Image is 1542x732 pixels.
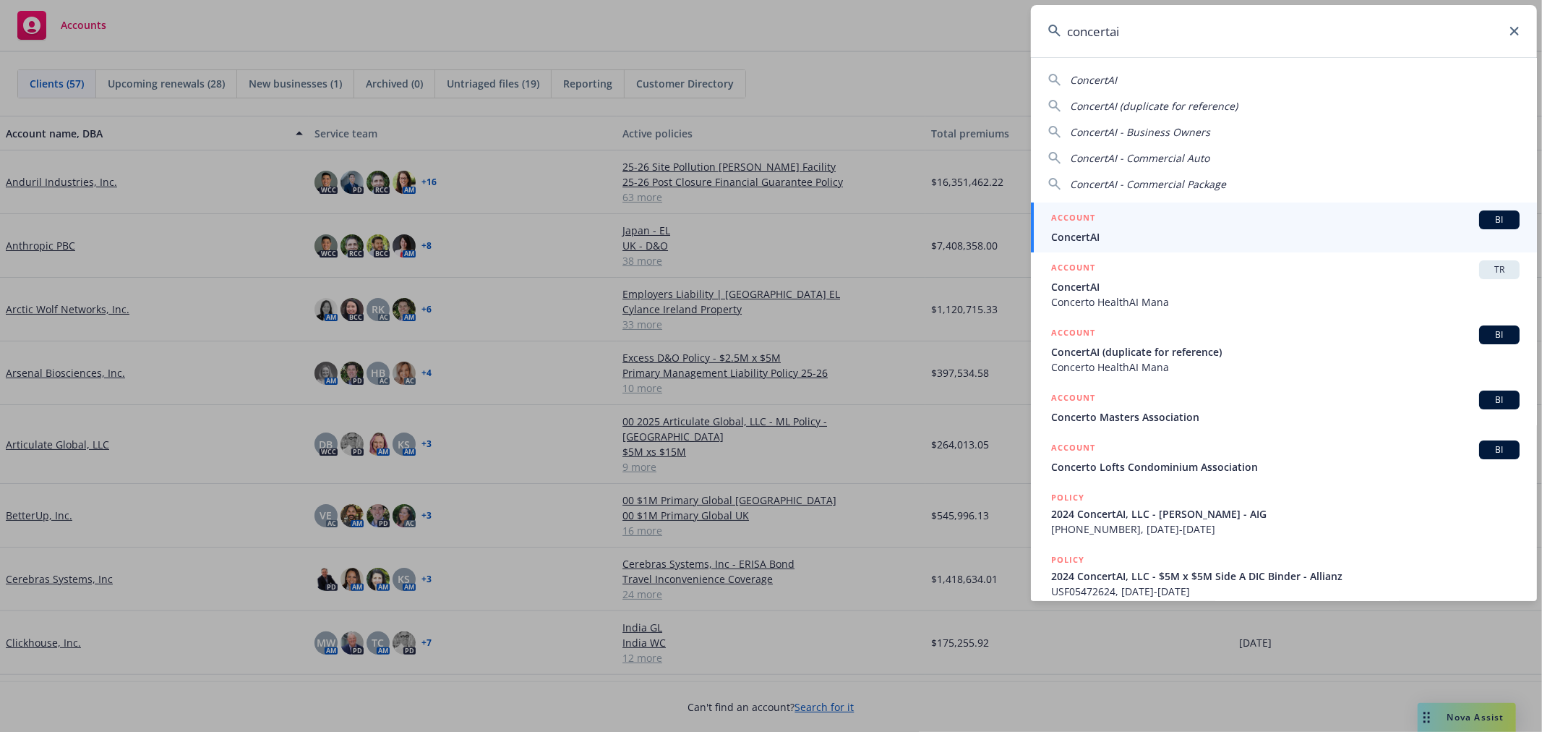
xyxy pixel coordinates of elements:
span: [PHONE_NUMBER], [DATE]-[DATE] [1051,522,1520,537]
span: Concerto HealthAI Mana [1051,294,1520,310]
span: Concerto Lofts Condominium Association [1051,459,1520,474]
span: BI [1485,328,1514,341]
a: POLICY2024 ConcertAI, LLC - [PERSON_NAME] - AIG[PHONE_NUMBER], [DATE]-[DATE] [1031,482,1537,545]
span: Concerto HealthAI Mana [1051,359,1520,375]
span: ConcertAI - Commercial Auto [1070,151,1209,165]
span: ConcertAI - Commercial Package [1070,177,1226,191]
span: ConcertAI [1070,73,1117,87]
span: 2024 ConcertAI, LLC - [PERSON_NAME] - AIG [1051,506,1520,522]
span: 2024 ConcertAI, LLC - $5M x $5M Side A DIC Binder - Allianz [1051,569,1520,584]
span: BI [1485,443,1514,456]
h5: ACCOUNT [1051,210,1095,228]
a: ACCOUNTTRConcertAIConcerto HealthAI Mana [1031,252,1537,318]
span: ConcertAI - Business Owners [1070,125,1210,139]
input: Search... [1031,5,1537,57]
h5: ACCOUNT [1051,441,1095,458]
h5: POLICY [1051,553,1084,567]
h5: POLICY [1051,490,1084,505]
h5: ACCOUNT [1051,260,1095,278]
h5: ACCOUNT [1051,391,1095,408]
span: BI [1485,393,1514,407]
span: USF05472624, [DATE]-[DATE] [1051,584,1520,599]
span: Concerto Masters Association [1051,409,1520,425]
span: TR [1485,263,1514,276]
span: ConcertAI (duplicate for reference) [1070,99,1238,113]
a: ACCOUNTBIConcerto Lofts Condominium Association [1031,433,1537,482]
a: ACCOUNTBIConcertAI [1031,203,1537,252]
a: ACCOUNTBIConcertAI (duplicate for reference)Concerto HealthAI Mana [1031,318,1537,383]
a: ACCOUNTBIConcerto Masters Association [1031,383,1537,433]
span: ConcertAI [1051,279,1520,294]
span: ConcertAI [1051,229,1520,244]
span: BI [1485,213,1514,226]
span: ConcertAI (duplicate for reference) [1051,344,1520,359]
a: POLICY2024 ConcertAI, LLC - $5M x $5M Side A DIC Binder - AllianzUSF05472624, [DATE]-[DATE] [1031,545,1537,607]
h5: ACCOUNT [1051,325,1095,343]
